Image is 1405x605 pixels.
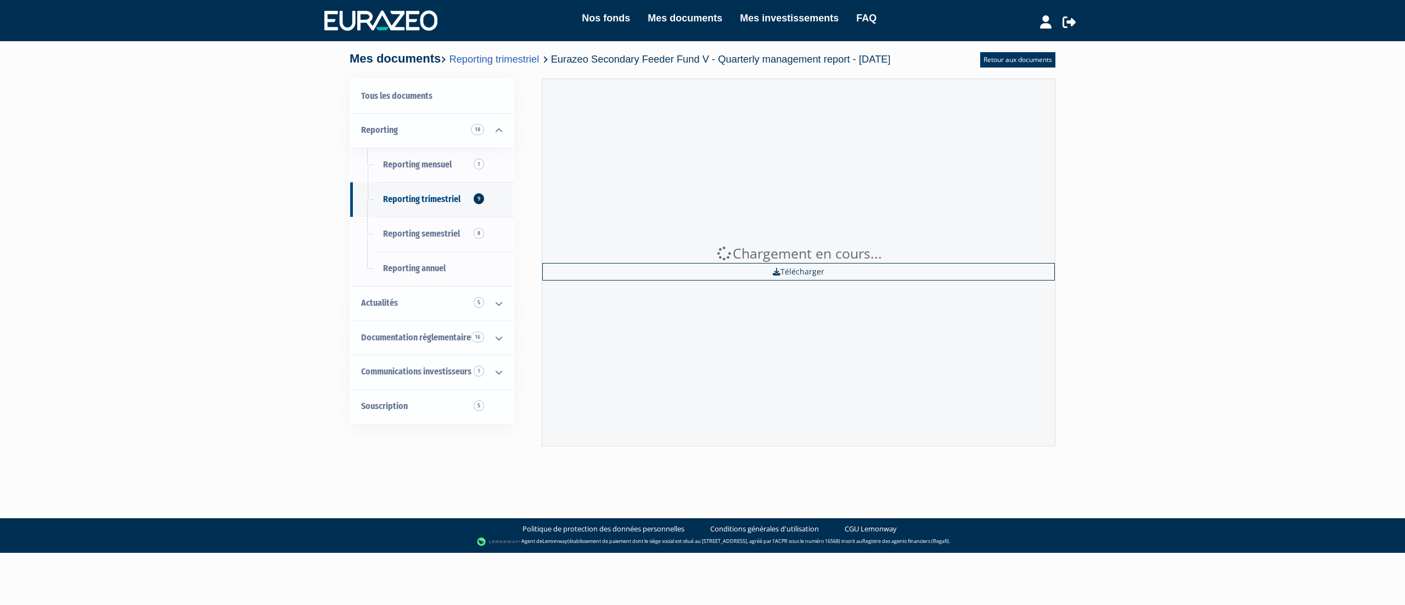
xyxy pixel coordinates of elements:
[542,263,1055,281] a: Télécharger
[383,263,446,273] span: Reporting annuel
[522,524,684,534] a: Politique de protection des données personnelles
[361,332,471,343] span: Documentation règlementaire
[350,251,514,286] a: Reporting annuel
[474,366,484,377] span: 1
[11,536,1394,547] div: - Agent de (établissement de paiement dont le siège social est situé au [STREET_ADDRESS], agréé p...
[350,148,514,182] a: Reporting mensuel1
[710,524,819,534] a: Conditions générales d'utilisation
[383,228,460,239] span: Reporting semestriel
[477,536,519,547] img: logo-lemonway.png
[474,159,484,170] span: 1
[350,217,514,251] a: Reporting semestriel8
[582,10,630,26] a: Nos fonds
[361,298,398,308] span: Actualités
[361,125,398,135] span: Reporting
[862,537,949,545] a: Registre des agents financiers (Regafi)
[471,332,484,343] span: 16
[542,537,567,545] a: Lemonway
[361,366,471,377] span: Communications investisseurs
[350,286,514,321] a: Actualités 5
[350,113,514,148] a: Reporting 18
[474,297,484,308] span: 5
[350,389,514,424] a: Souscription5
[383,194,460,204] span: Reporting trimestriel
[474,193,484,204] span: 9
[350,355,514,389] a: Communications investisseurs 1
[980,52,1055,68] a: Retour aux documents
[845,524,897,534] a: CGU Lemonway
[740,10,839,26] a: Mes investissements
[542,244,1055,264] div: Chargement en cours...
[449,53,539,65] a: Reporting trimestriel
[350,79,514,114] a: Tous les documents
[350,321,514,355] a: Documentation règlementaire 16
[474,400,484,411] span: 5
[350,52,891,65] h4: Mes documents
[648,10,722,26] a: Mes documents
[551,53,891,65] span: Eurazeo Secondary Feeder Fund V - Quarterly management report - [DATE]
[361,401,408,411] span: Souscription
[474,228,484,239] span: 8
[350,182,514,217] a: Reporting trimestriel9
[383,159,452,170] span: Reporting mensuel
[471,124,484,135] span: 18
[856,10,876,26] a: FAQ
[324,10,437,30] img: 1732889491-logotype_eurazeo_blanc_rvb.png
